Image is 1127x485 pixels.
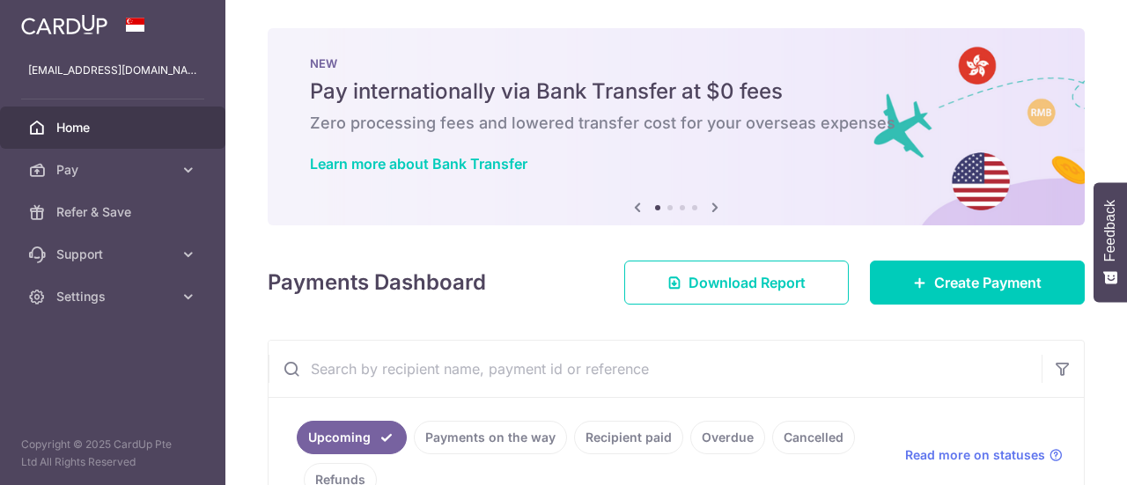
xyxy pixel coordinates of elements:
a: Read more on statuses [905,446,1063,464]
a: Recipient paid [574,421,683,454]
a: Upcoming [297,421,407,454]
a: Cancelled [772,421,855,454]
a: Payments on the way [414,421,567,454]
a: Overdue [690,421,765,454]
span: Home [56,119,173,136]
h5: Pay internationally via Bank Transfer at $0 fees [310,77,1042,106]
input: Search by recipient name, payment id or reference [269,341,1042,397]
span: Refer & Save [56,203,173,221]
span: Feedback [1102,200,1118,261]
a: Learn more about Bank Transfer [310,155,527,173]
img: CardUp [21,14,107,35]
p: [EMAIL_ADDRESS][DOMAIN_NAME] [28,62,197,79]
span: Settings [56,288,173,305]
p: NEW [310,56,1042,70]
span: Pay [56,161,173,179]
h4: Payments Dashboard [268,267,486,298]
img: Bank transfer banner [268,28,1085,225]
span: Read more on statuses [905,446,1045,464]
a: Create Payment [870,261,1085,305]
span: Download Report [689,272,806,293]
button: Feedback - Show survey [1094,182,1127,302]
a: Download Report [624,261,849,305]
iframe: Opens a widget where you can find more information [1014,432,1109,476]
span: Create Payment [934,272,1042,293]
span: Support [56,246,173,263]
h6: Zero processing fees and lowered transfer cost for your overseas expenses [310,113,1042,134]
